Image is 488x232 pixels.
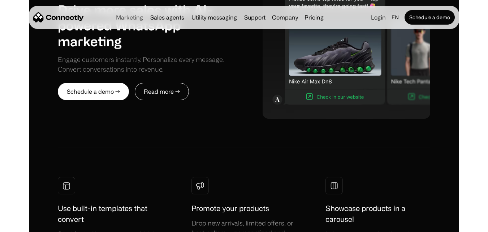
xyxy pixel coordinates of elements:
[241,14,268,20] a: Support
[113,14,146,20] a: Marketing
[58,203,163,225] h1: Use built-in templates that convert
[58,55,244,74] div: Engage customers instantly. Personalize every message. Convert conversations into revenue.
[392,12,399,22] div: en
[14,219,43,229] ul: Language list
[270,12,300,22] div: Company
[302,14,327,20] a: Pricing
[33,12,84,23] a: home
[58,83,129,100] a: Schedule a demo →
[147,14,187,20] a: Sales agents
[189,14,240,20] a: Utility messaging
[191,203,269,214] h1: Promote your products
[405,10,455,25] a: Schedule a demo
[272,12,298,22] div: Company
[389,12,403,22] div: en
[368,12,389,22] a: Login
[325,203,430,225] h1: Showcase products in a carousel
[135,83,189,100] a: Read more →
[7,219,43,229] aside: Language selected: English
